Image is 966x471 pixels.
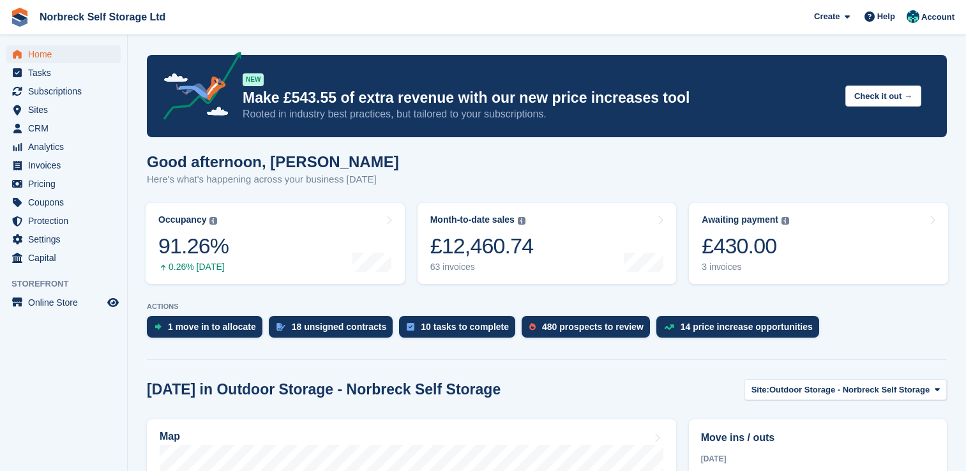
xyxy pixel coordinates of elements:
[6,249,121,267] a: menu
[28,230,105,248] span: Settings
[6,64,121,82] a: menu
[751,384,769,396] span: Site:
[529,323,536,331] img: prospect-51fa495bee0391a8d652442698ab0144808aea92771e9ea1ae160a38d050c398.svg
[845,86,921,107] button: Check it out →
[907,10,919,23] img: Sally King
[877,10,895,23] span: Help
[147,153,399,170] h1: Good afternoon, [PERSON_NAME]
[28,101,105,119] span: Sites
[292,322,387,332] div: 18 unsigned contracts
[153,52,242,124] img: price-adjustments-announcement-icon-8257ccfd72463d97f412b2fc003d46551f7dbcb40ab6d574587a9cd5c0d94...
[407,323,414,331] img: task-75834270c22a3079a89374b754ae025e5fb1db73e45f91037f5363f120a921f8.svg
[28,119,105,137] span: CRM
[147,316,269,344] a: 1 move in to allocate
[664,324,674,330] img: price_increase_opportunities-93ffe204e8149a01c8c9dc8f82e8f89637d9d84a8eef4429ea346261dce0b2c0.svg
[28,138,105,156] span: Analytics
[781,217,789,225] img: icon-info-grey-7440780725fd019a000dd9b08b2336e03edf1995a4989e88bcd33f0948082b44.svg
[6,119,121,137] a: menu
[105,295,121,310] a: Preview store
[702,262,789,273] div: 3 invoices
[6,193,121,211] a: menu
[681,322,813,332] div: 14 price increase opportunities
[418,203,677,284] a: Month-to-date sales £12,460.74 63 invoices
[6,212,121,230] a: menu
[158,262,229,273] div: 0.26% [DATE]
[10,8,29,27] img: stora-icon-8386f47178a22dfd0bd8f6a31ec36ba5ce8667c1dd55bd0f319d3a0aa187defe.svg
[522,316,656,344] a: 480 prospects to review
[28,156,105,174] span: Invoices
[11,278,127,290] span: Storefront
[6,294,121,311] a: menu
[399,316,522,344] a: 10 tasks to complete
[28,175,105,193] span: Pricing
[769,384,930,396] span: Outdoor Storage - Norbreck Self Storage
[155,323,162,331] img: move_ins_to_allocate_icon-fdf77a2bb77ea45bf5b3d319d69a93e2d87916cf1d5bf7949dd705db3b84f3ca.svg
[269,316,400,344] a: 18 unsigned contracts
[542,322,644,332] div: 480 prospects to review
[430,262,534,273] div: 63 invoices
[28,64,105,82] span: Tasks
[276,323,285,331] img: contract_signature_icon-13c848040528278c33f63329250d36e43548de30e8caae1d1a13099fd9432cc5.svg
[243,73,264,86] div: NEW
[814,10,840,23] span: Create
[147,303,947,311] p: ACTIONS
[209,217,217,225] img: icon-info-grey-7440780725fd019a000dd9b08b2336e03edf1995a4989e88bcd33f0948082b44.svg
[6,175,121,193] a: menu
[243,107,835,121] p: Rooted in industry best practices, but tailored to your subscriptions.
[243,89,835,107] p: Make £543.55 of extra revenue with our new price increases tool
[28,249,105,267] span: Capital
[160,431,180,442] h2: Map
[146,203,405,284] a: Occupancy 91.26% 0.26% [DATE]
[744,379,947,400] button: Site: Outdoor Storage - Norbreck Self Storage
[689,203,948,284] a: Awaiting payment £430.00 3 invoices
[6,230,121,248] a: menu
[34,6,170,27] a: Norbreck Self Storage Ltd
[421,322,509,332] div: 10 tasks to complete
[656,316,826,344] a: 14 price increase opportunities
[28,212,105,230] span: Protection
[430,214,515,225] div: Month-to-date sales
[158,233,229,259] div: 91.26%
[168,322,256,332] div: 1 move in to allocate
[147,172,399,187] p: Here's what's happening across your business [DATE]
[28,294,105,311] span: Online Store
[701,430,935,445] h2: Move ins / outs
[701,453,935,465] div: [DATE]
[6,138,121,156] a: menu
[6,45,121,63] a: menu
[158,214,206,225] div: Occupancy
[702,214,778,225] div: Awaiting payment
[6,101,121,119] a: menu
[147,381,501,398] h2: [DATE] in Outdoor Storage - Norbreck Self Storage
[430,233,534,259] div: £12,460.74
[28,82,105,100] span: Subscriptions
[28,45,105,63] span: Home
[702,233,789,259] div: £430.00
[28,193,105,211] span: Coupons
[921,11,955,24] span: Account
[518,217,525,225] img: icon-info-grey-7440780725fd019a000dd9b08b2336e03edf1995a4989e88bcd33f0948082b44.svg
[6,82,121,100] a: menu
[6,156,121,174] a: menu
